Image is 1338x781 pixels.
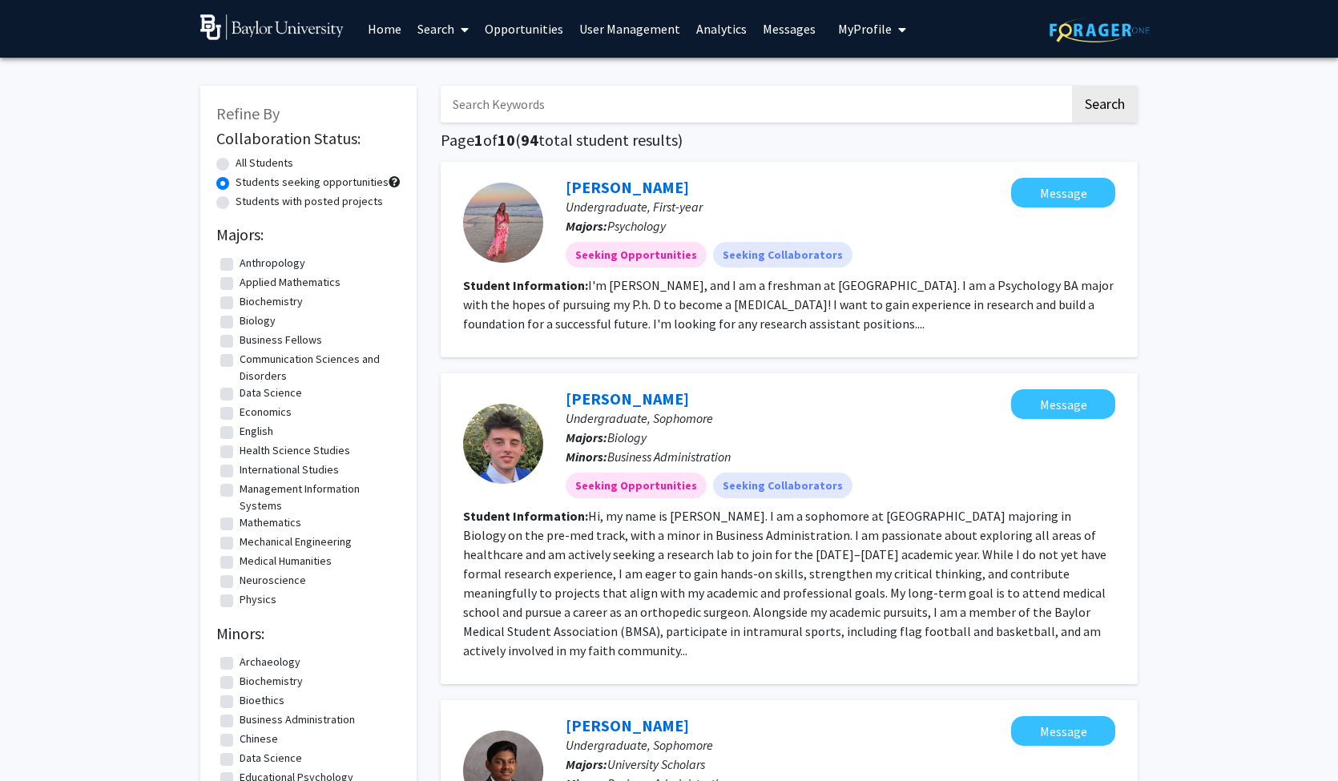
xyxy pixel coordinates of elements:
[566,388,689,409] a: [PERSON_NAME]
[1011,716,1115,746] button: Message Anishvaran Manohar
[838,21,892,37] span: My Profile
[713,473,852,498] mat-chip: Seeking Collaborators
[216,129,401,148] h2: Collaboration Status:
[240,481,397,514] label: Management Information Systems
[688,1,755,57] a: Analytics
[240,442,350,459] label: Health Science Studies
[1011,178,1115,207] button: Message Lillian Odle
[441,131,1138,150] h1: Page of ( total student results)
[1050,18,1150,42] img: ForagerOne Logo
[566,449,607,465] b: Minors:
[474,130,483,150] span: 1
[216,225,401,244] h2: Majors:
[607,756,705,772] span: University Scholars
[498,130,515,150] span: 10
[200,14,344,40] img: Baylor University Logo
[240,423,273,440] label: English
[713,242,852,268] mat-chip: Seeking Collaborators
[240,711,355,728] label: Business Administration
[240,514,301,531] label: Mathematics
[240,274,341,291] label: Applied Mathematics
[463,508,1106,658] fg-read-more: Hi, my name is [PERSON_NAME]. I am a sophomore at [GEOGRAPHIC_DATA] majoring in Biology on the pr...
[240,312,276,329] label: Biology
[240,384,302,401] label: Data Science
[566,410,713,426] span: Undergraduate, Sophomore
[566,715,689,735] a: [PERSON_NAME]
[216,624,401,643] h2: Minors:
[240,673,303,690] label: Biochemistry
[240,572,306,589] label: Neuroscience
[566,737,713,753] span: Undergraduate, Sophomore
[360,1,409,57] a: Home
[441,86,1070,123] input: Search Keywords
[566,218,607,234] b: Majors:
[240,553,332,570] label: Medical Humanities
[12,709,68,769] iframe: Chat
[566,242,707,268] mat-chip: Seeking Opportunities
[240,293,303,310] label: Biochemistry
[240,533,352,550] label: Mechanical Engineering
[463,508,588,524] b: Student Information:
[607,218,666,234] span: Psychology
[409,1,477,57] a: Search
[240,591,276,608] label: Physics
[755,1,824,57] a: Messages
[566,429,607,445] b: Majors:
[240,351,397,384] label: Communication Sciences and Disorders
[240,692,284,709] label: Bioethics
[607,449,731,465] span: Business Administration
[477,1,571,57] a: Opportunities
[240,750,302,767] label: Data Science
[240,404,292,421] label: Economics
[571,1,688,57] a: User Management
[236,193,383,210] label: Students with posted projects
[240,332,322,348] label: Business Fellows
[607,429,647,445] span: Biology
[566,473,707,498] mat-chip: Seeking Opportunities
[566,756,607,772] b: Majors:
[463,277,588,293] b: Student Information:
[240,610,296,627] label: Psychology
[521,130,538,150] span: 94
[240,255,305,272] label: Anthropology
[216,103,280,123] span: Refine By
[240,461,339,478] label: International Studies
[463,277,1114,332] fg-read-more: I'm [PERSON_NAME], and I am a freshman at [GEOGRAPHIC_DATA]. I am a Psychology BA major with the ...
[566,199,703,215] span: Undergraduate, First-year
[1011,389,1115,419] button: Message Alexander Grubbs
[236,155,293,171] label: All Students
[1072,86,1138,123] button: Search
[240,654,300,670] label: Archaeology
[566,177,689,197] a: [PERSON_NAME]
[240,731,278,747] label: Chinese
[236,174,389,191] label: Students seeking opportunities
